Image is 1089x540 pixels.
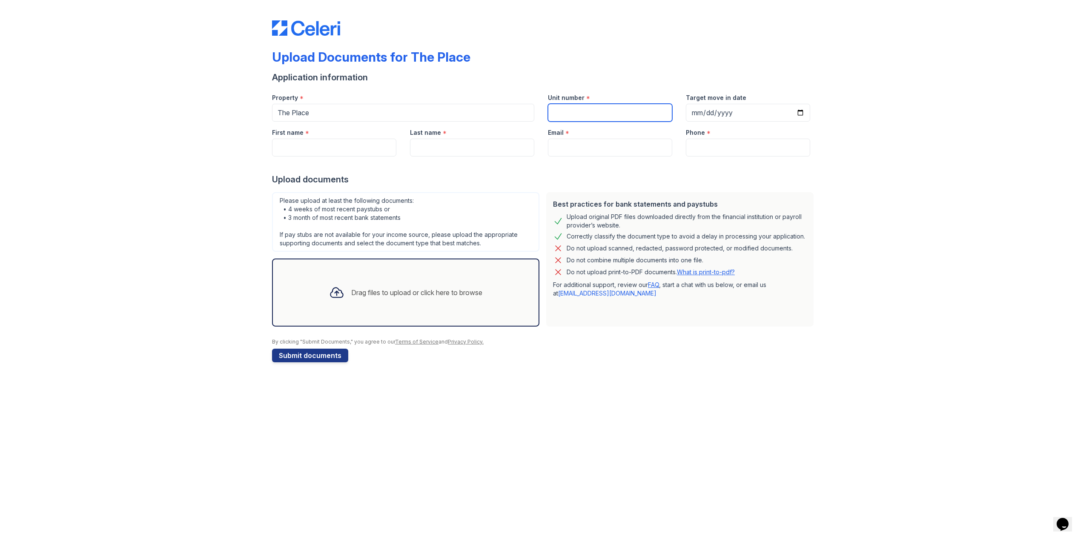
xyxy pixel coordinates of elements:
[567,231,805,242] div: Correctly classify the document type to avoid a delay in processing your application.
[567,243,793,253] div: Do not upload scanned, redacted, password protected, or modified documents.
[558,290,656,297] a: [EMAIL_ADDRESS][DOMAIN_NAME]
[567,213,807,230] div: Upload original PDF files downloaded directly from the financial institution or payroll provider’...
[351,287,482,298] div: Drag files to upload or click here to browse
[677,268,735,276] a: What is print-to-pdf?
[548,128,564,137] label: Email
[553,199,807,209] div: Best practices for bank statements and paystubs
[272,94,298,102] label: Property
[553,281,807,298] p: For additional support, review our , start a chat with us below, or email us at
[1053,506,1080,531] iframe: chat widget
[686,94,746,102] label: Target move in date
[272,128,304,137] label: First name
[272,20,340,36] img: CE_Logo_Blue-a8612792a0a2168367f1c8372b55b34899dd931a85d93a1a3d3e32e68fde9ad4.png
[567,255,703,265] div: Do not combine multiple documents into one file.
[272,338,817,345] div: By clicking "Submit Documents," you agree to our and
[395,338,438,345] a: Terms of Service
[272,173,817,185] div: Upload documents
[686,128,705,137] label: Phone
[272,349,348,362] button: Submit documents
[648,281,659,288] a: FAQ
[548,94,585,102] label: Unit number
[567,268,735,276] p: Do not upload print-to-PDF documents.
[272,192,539,252] div: Please upload at least the following documents: • 4 weeks of most recent paystubs or • 3 month of...
[272,49,470,65] div: Upload Documents for The Place
[272,71,817,83] div: Application information
[410,128,441,137] label: Last name
[448,338,484,345] a: Privacy Policy.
